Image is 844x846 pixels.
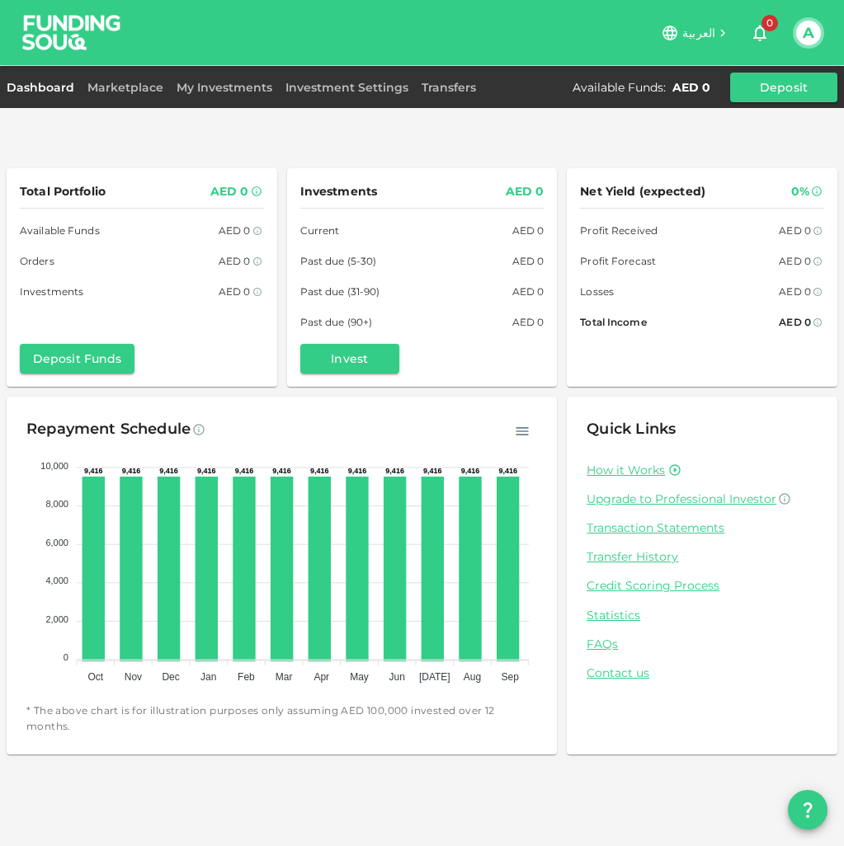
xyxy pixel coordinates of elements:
[779,222,811,239] div: AED 0
[587,608,818,623] a: Statistics
[791,181,809,202] div: 0%
[64,652,68,662] tspan: 0
[26,416,191,443] div: Repayment Schedule
[796,21,821,45] button: A
[125,670,142,682] tspan: Nov
[779,283,811,300] div: AED 0
[464,670,481,682] tspan: Aug
[45,499,68,509] tspan: 8,000
[20,344,134,374] button: Deposit Funds
[587,520,818,536] a: Transaction Statements
[300,181,377,202] span: Investments
[501,670,519,682] tspan: Sep
[45,613,68,623] tspan: 2,000
[743,16,776,49] button: 0
[512,283,545,300] div: AED 0
[512,222,545,239] div: AED 0
[7,80,81,95] a: Dashboard
[300,313,373,331] span: Past due (90+)
[779,252,811,270] div: AED 0
[300,283,380,300] span: Past due (31-90)
[682,26,715,40] span: العربية
[162,670,179,682] tspan: Dec
[300,252,377,270] span: Past due (5-30)
[350,670,369,682] tspan: May
[170,80,279,95] a: My Investments
[672,80,710,95] div: AED 0
[580,222,658,239] span: Profit Received
[580,181,705,202] span: Net Yield (expected)
[788,790,827,830] button: question
[200,670,216,682] tspan: Jan
[219,222,251,239] div: AED 0
[580,252,656,270] span: Profit Forecast
[587,578,818,594] a: Credit Scoring Process
[219,283,251,300] div: AED 0
[40,460,68,470] tspan: 10,000
[26,703,537,736] span: * The above chart is for illustration purposes only assuming AED 100,000 invested over 12 months.
[20,181,106,202] span: Total Portfolio
[506,181,545,202] div: AED 0
[761,15,778,31] span: 0
[419,670,450,682] tspan: [DATE]
[210,181,249,202] div: AED 0
[587,491,776,506] span: Upgrade to Professional Investor
[587,420,676,438] span: Quick Links
[300,344,399,374] button: Invest
[587,463,665,478] a: How it Works
[389,670,404,682] tspan: Jun
[45,537,68,547] tspan: 6,000
[512,252,545,270] div: AED 0
[45,576,68,585] tspan: 4,000
[779,313,811,331] div: AED 0
[87,670,103,682] tspan: Oct
[276,670,293,682] tspan: Mar
[730,73,837,102] button: Deposit
[587,549,818,565] a: Transfer History
[20,283,83,300] span: Investments
[238,670,255,682] tspan: Feb
[300,222,340,239] span: Current
[279,80,415,95] a: Investment Settings
[580,283,614,300] span: Losses
[20,222,100,239] span: Available Funds
[415,80,483,95] a: Transfers
[20,252,54,270] span: Orders
[314,670,329,682] tspan: Apr
[587,491,818,507] a: Upgrade to Professional Investor
[587,665,818,681] a: Contact us
[219,252,251,270] div: AED 0
[81,80,170,95] a: Marketplace
[573,80,666,95] div: Available Funds :
[580,313,646,331] span: Total Income
[512,313,545,331] div: AED 0
[587,637,818,652] a: FAQs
